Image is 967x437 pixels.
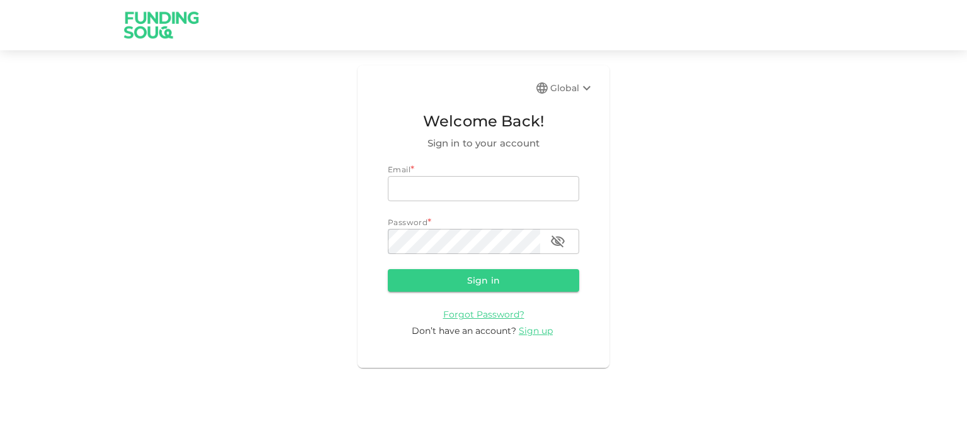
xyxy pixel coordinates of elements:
[388,269,579,292] button: Sign in
[388,109,579,133] span: Welcome Back!
[550,80,594,96] div: Global
[412,325,516,336] span: Don’t have an account?
[388,136,579,151] span: Sign in to your account
[388,218,427,227] span: Password
[519,325,553,336] span: Sign up
[388,176,579,201] input: email
[388,229,540,254] input: password
[443,308,524,320] a: Forgot Password?
[443,309,524,320] span: Forgot Password?
[388,165,410,174] span: Email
